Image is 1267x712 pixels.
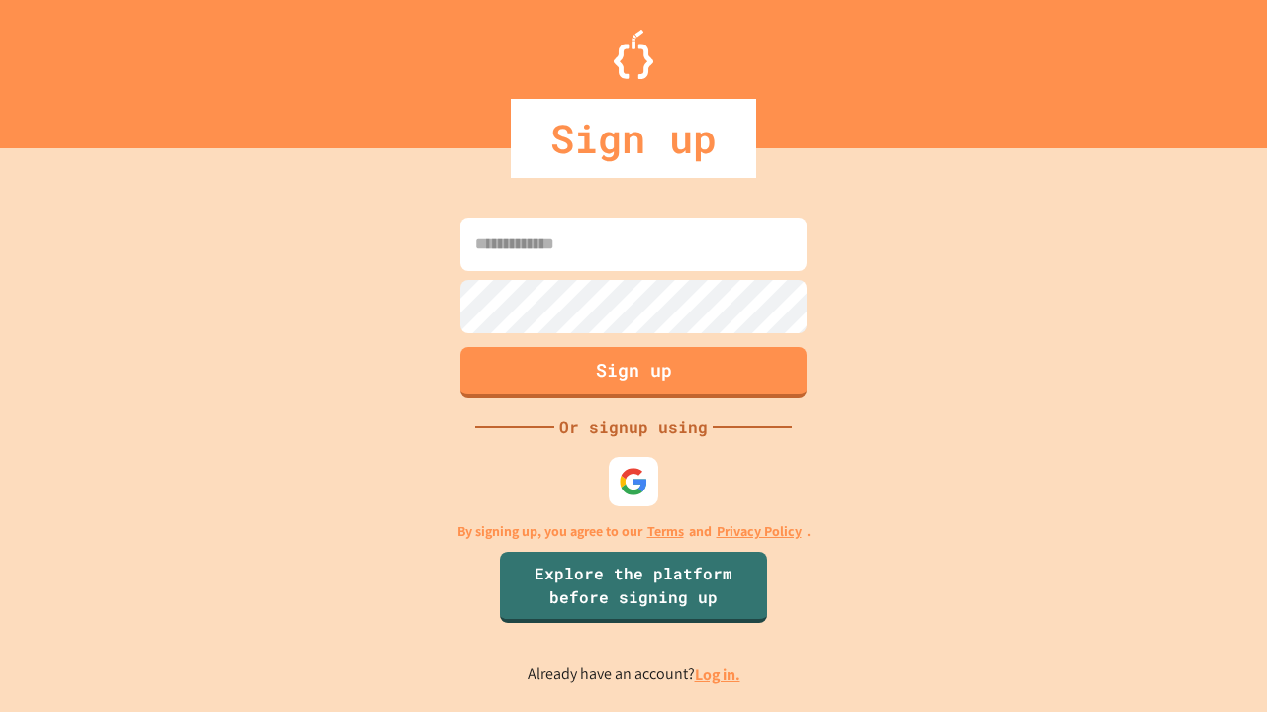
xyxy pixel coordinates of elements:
[460,347,807,398] button: Sign up
[619,467,648,496] img: google-icon.svg
[528,663,740,687] p: Already have an account?
[647,521,684,542] a: Terms
[614,30,653,79] img: Logo.svg
[717,521,802,542] a: Privacy Policy
[695,665,740,685] a: Log in.
[500,552,767,623] a: Explore the platform before signing up
[457,521,811,542] p: By signing up, you agree to our and .
[511,99,756,178] div: Sign up
[554,415,713,439] div: Or signup using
